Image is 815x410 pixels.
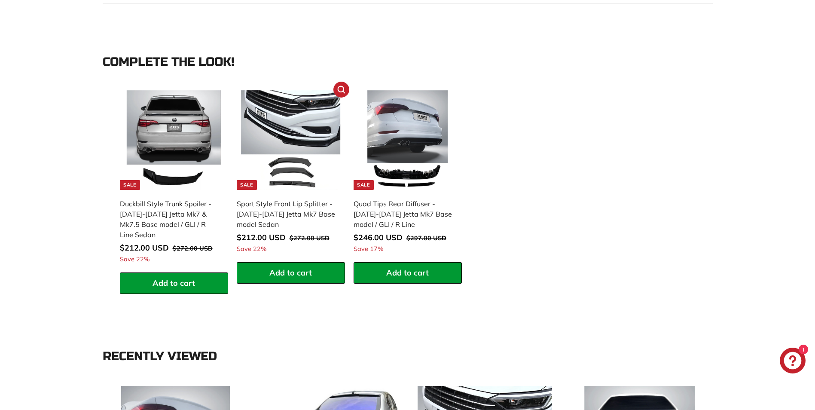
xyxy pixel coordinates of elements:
div: Sale [237,180,256,190]
button: Add to cart [354,262,462,284]
span: Save 17% [354,245,383,254]
div: Complete the look! [103,55,713,69]
div: Quad Tips Rear Diffuser - [DATE]-[DATE] Jetta Mk7 Base model / GLI / R Line [354,199,453,229]
div: Recently viewed [103,350,713,363]
span: Add to cart [269,268,312,278]
a: Sale Sport Style Front Lip Splitter - [DATE]-[DATE] Jetta Mk7 Base model Sedan Save 22% [237,86,345,263]
a: Sale Duckbill Style Trunk Spoiler - [DATE]-[DATE] Jetta Mk7 & Mk7.5 Base model / GLI / R Line Sed... [120,86,228,273]
span: $246.00 USD [354,233,403,242]
span: $212.00 USD [120,243,169,253]
div: Sale [120,180,140,190]
span: $297.00 USD [406,234,446,242]
button: Add to cart [120,272,228,294]
span: Save 22% [237,245,266,254]
a: Sale Quad Tips Rear Diffuser - [DATE]-[DATE] Jetta Mk7 Base model / GLI / R Line Save 17% [354,86,462,263]
span: Add to cart [153,278,195,288]
span: Save 22% [120,255,150,264]
button: Add to cart [237,262,345,284]
div: Duckbill Style Trunk Spoiler - [DATE]-[DATE] Jetta Mk7 & Mk7.5 Base model / GLI / R Line Sedan [120,199,220,240]
div: Sport Style Front Lip Splitter - [DATE]-[DATE] Jetta Mk7 Base model Sedan [237,199,336,229]
inbox-online-store-chat: Shopify online store chat [777,348,808,376]
span: Add to cart [386,268,429,278]
div: Sale [354,180,373,190]
span: $272.00 USD [290,234,330,242]
span: $272.00 USD [173,245,213,252]
span: $212.00 USD [237,233,286,242]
